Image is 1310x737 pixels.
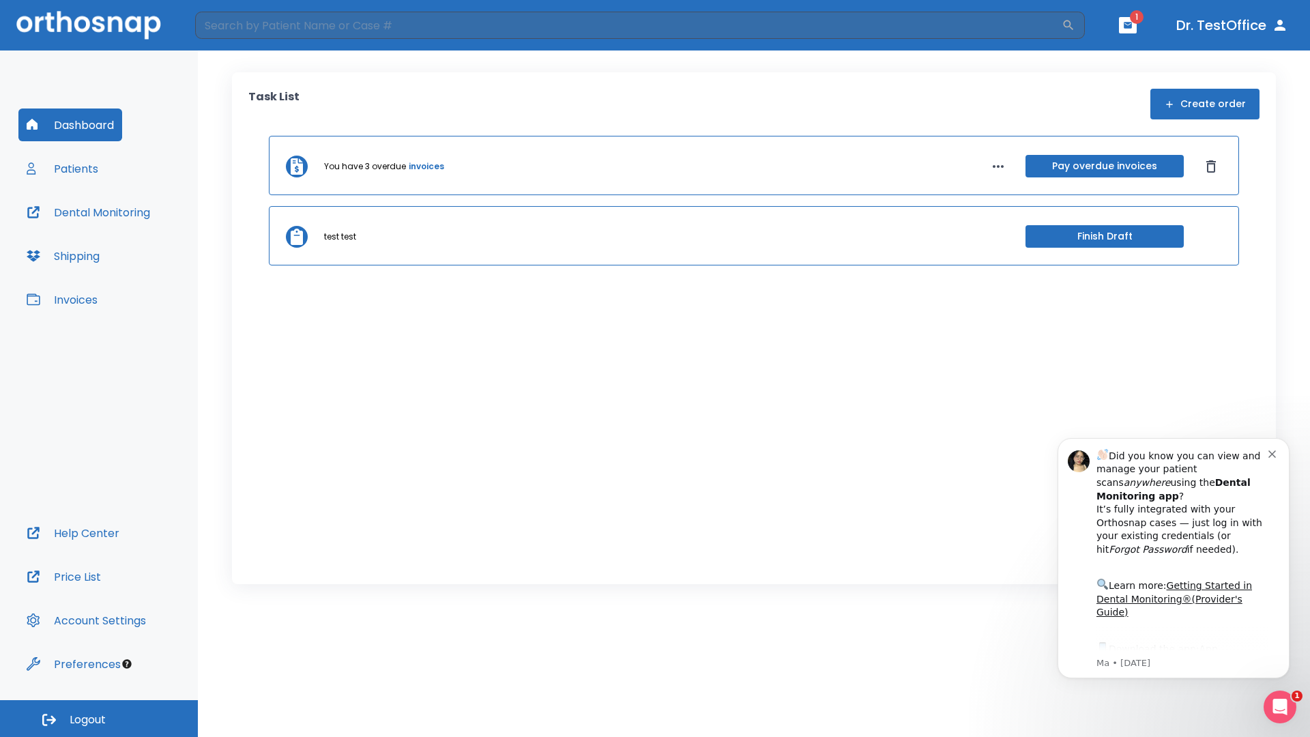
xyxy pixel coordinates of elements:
[18,604,154,637] button: Account Settings
[1171,13,1294,38] button: Dr. TestOffice
[59,222,231,292] div: Download the app: | ​ Let us know if you need help getting started!
[324,160,406,173] p: You have 3 overdue
[18,152,106,185] button: Patients
[18,109,122,141] button: Dashboard
[1025,155,1184,177] button: Pay overdue invoices
[59,226,181,250] a: App Store
[231,29,242,40] button: Dismiss notification
[1025,225,1184,248] button: Finish Draft
[324,231,356,243] p: test test
[70,712,106,727] span: Logout
[1037,418,1310,700] iframe: Intercom notifications message
[18,517,128,549] button: Help Center
[1150,89,1260,119] button: Create order
[16,11,161,39] img: Orthosnap
[1200,156,1222,177] button: Dismiss
[59,240,231,252] p: Message from Ma, sent 2w ago
[121,658,133,670] div: Tooltip anchor
[1130,10,1144,24] span: 1
[18,648,129,680] button: Preferences
[1292,691,1302,702] span: 1
[195,12,1062,39] input: Search by Patient Name or Case #
[18,283,106,316] button: Invoices
[18,196,158,229] button: Dental Monitoring
[18,240,108,272] button: Shipping
[1264,691,1296,723] iframe: Intercom live chat
[18,560,109,593] button: Price List
[248,89,300,119] p: Task List
[409,160,444,173] a: invoices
